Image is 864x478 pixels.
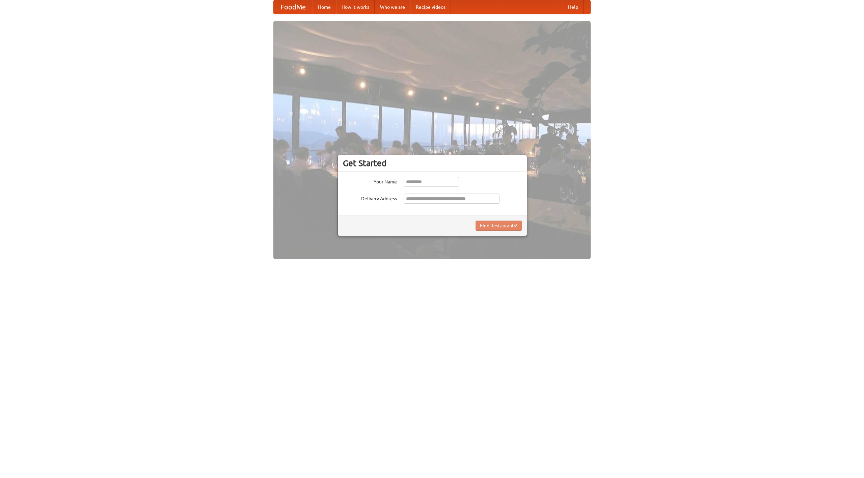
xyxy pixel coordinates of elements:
label: Your Name [343,177,397,185]
h3: Get Started [343,158,522,168]
a: FoodMe [274,0,313,14]
button: Find Restaurants! [476,221,522,231]
a: Help [563,0,584,14]
a: Home [313,0,336,14]
label: Delivery Address [343,194,397,202]
a: Who we are [375,0,410,14]
a: Recipe videos [410,0,451,14]
a: How it works [336,0,375,14]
